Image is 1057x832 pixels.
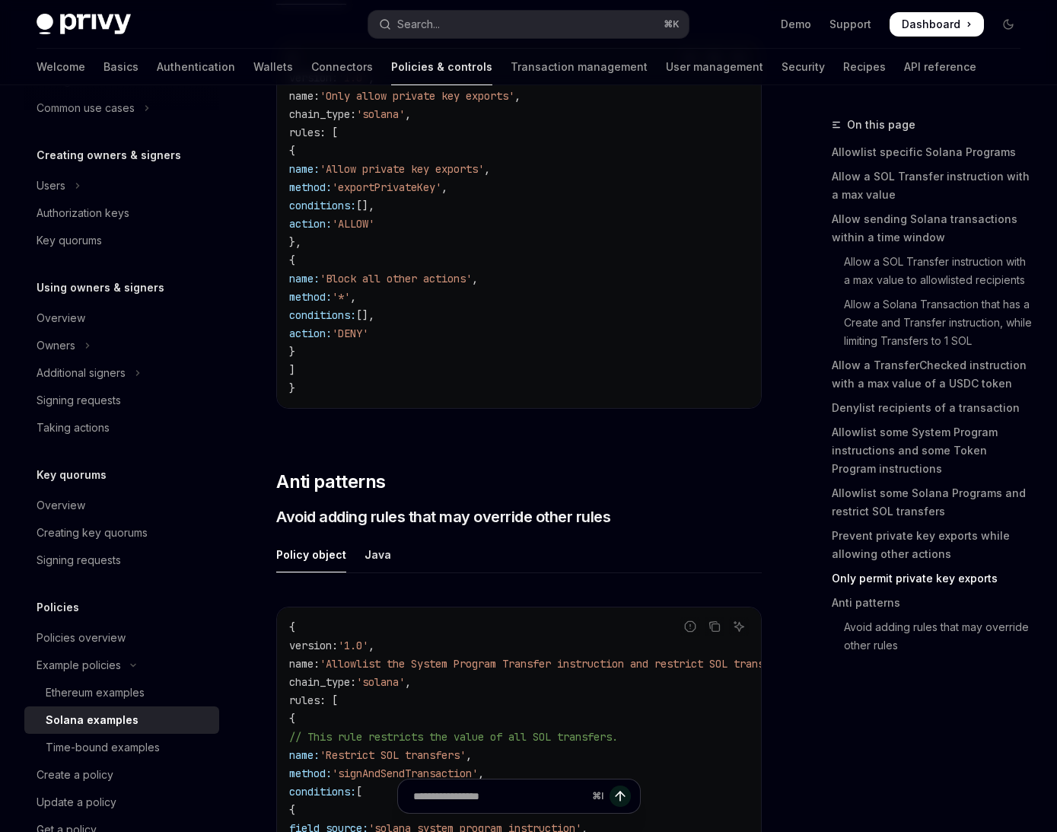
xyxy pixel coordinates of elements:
a: Policies & controls [391,49,492,85]
div: Signing requests [37,551,121,569]
h5: Key quorums [37,466,107,484]
span: { [289,712,295,725]
span: 'solana' [356,675,405,689]
span: ] [289,363,295,377]
span: 'exportPrivateKey' [332,180,441,194]
div: Taking actions [37,419,110,437]
span: // This rule restricts the value of all SOL transfers. [289,730,618,744]
span: [], [356,308,374,322]
a: Dashboard [890,12,984,37]
a: Demo [781,17,811,32]
span: , [478,767,484,780]
span: name: [289,748,320,762]
span: } [289,381,295,395]
a: Update a policy [24,789,219,816]
span: { [289,253,295,267]
div: Key quorums [37,231,102,250]
span: 'Allow private key exports' [320,162,484,176]
span: conditions: [289,308,356,322]
span: { [289,144,295,158]
div: Overview [37,496,85,515]
div: Create a policy [37,766,113,784]
span: '1.0' [338,639,368,652]
span: method: [289,767,332,780]
div: Ethereum examples [46,684,145,702]
a: Support [829,17,871,32]
span: Avoid adding rules that may override other rules [276,506,610,528]
div: Java [365,537,391,572]
span: , [368,639,374,652]
div: Policy object [276,537,346,572]
button: Toggle dark mode [996,12,1020,37]
span: method: [289,180,332,194]
span: version [289,639,332,652]
a: Solana examples [24,706,219,734]
div: Search... [397,15,440,33]
div: Creating key quorums [37,524,148,542]
a: Authorization keys [24,199,219,227]
a: Allow a TransferChecked instruction with a max value of a USDC token [832,353,1033,396]
a: Allow a Solana Transaction that has a Create and Transfer instruction, while limiting Transfers t... [832,292,1033,353]
span: : [314,657,320,671]
span: ⌘ K [664,18,680,30]
span: : [332,639,338,652]
a: Key quorums [24,227,219,254]
a: Anti patterns [832,591,1033,615]
h5: Creating owners & signers [37,146,181,164]
span: rules [289,693,320,707]
span: action: [289,327,332,340]
span: 'signAndSendTransaction' [332,767,478,780]
span: , [441,180,447,194]
a: Connectors [311,49,373,85]
a: Allow a SOL Transfer instruction with a max value [832,164,1033,207]
span: 'Allowlist the System Program Transfer instruction and restrict SOL transfers' [320,657,794,671]
span: : [350,107,356,121]
button: Report incorrect code [680,617,700,636]
span: Dashboard [902,17,960,32]
a: Basics [103,49,138,85]
span: }, [289,235,301,249]
a: Authentication [157,49,235,85]
div: Example policies [37,656,121,674]
h5: Policies [37,598,79,617]
button: Toggle Additional signers section [24,359,219,387]
span: , [350,290,356,304]
span: } [289,345,295,359]
span: 'Only allow private key exports' [320,89,514,103]
a: Overview [24,304,219,332]
input: Ask a question... [413,779,586,813]
span: Anti patterns [276,470,385,494]
span: , [514,89,521,103]
span: On this page [847,116,915,134]
a: Ethereum examples [24,679,219,706]
span: method: [289,290,332,304]
span: action: [289,217,332,231]
span: chain_type [289,675,350,689]
a: Transaction management [511,49,648,85]
span: , [472,272,478,285]
button: Send message [610,786,631,807]
a: Signing requests [24,547,219,574]
div: Users [37,177,65,195]
a: Time-bound examples [24,734,219,761]
button: Ask AI [729,617,749,636]
button: Toggle Example policies section [24,652,219,679]
span: 'Restrict SOL transfers' [320,748,466,762]
a: Welcome [37,49,85,85]
span: name: [289,162,320,176]
a: Overview [24,492,219,519]
span: rules [289,126,320,139]
a: Allowlist specific Solana Programs [832,140,1033,164]
span: chain_type [289,107,350,121]
span: name [289,89,314,103]
a: Allow sending Solana transactions within a time window [832,207,1033,250]
a: Allowlist some Solana Programs and restrict SOL transfers [832,481,1033,524]
span: name [289,657,314,671]
h5: Using owners & signers [37,279,164,297]
a: API reference [904,49,976,85]
button: Toggle Owners section [24,332,219,359]
a: Allowlist some System Program instructions and some Token Program instructions [832,420,1033,481]
a: Taking actions [24,414,219,442]
div: Signing requests [37,391,121,410]
div: Solana examples [46,711,138,729]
